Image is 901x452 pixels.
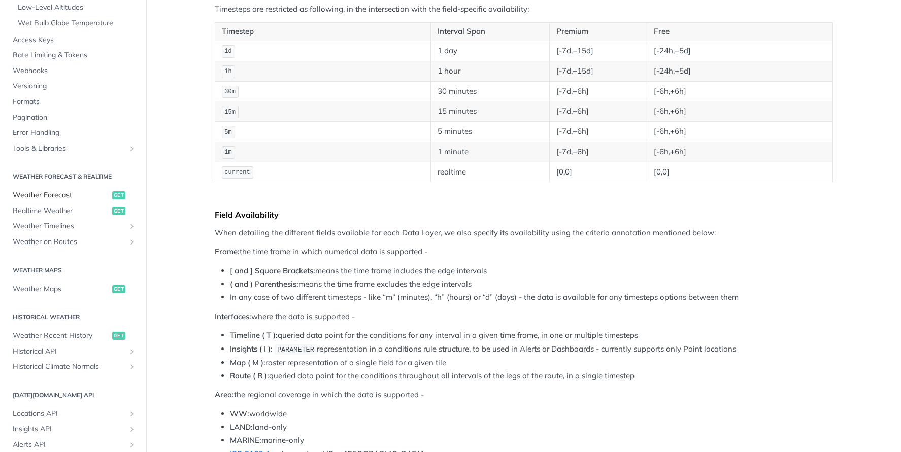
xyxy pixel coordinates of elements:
a: Pagination [8,110,139,125]
span: Rate Limiting & Tokens [13,50,136,60]
td: 5 minutes [431,122,549,142]
td: [-7d,+6h] [549,81,647,101]
strong: Interfaces: [215,311,251,321]
h2: [DATE][DOMAIN_NAME] API [8,391,139,400]
span: 1h [224,68,231,75]
a: Historical APIShow subpages for Historical API [8,344,139,359]
span: Weather Forecast [13,190,110,200]
p: the regional coverage in which the data is supported - [215,389,833,401]
span: Weather Timelines [13,221,125,231]
td: 15 minutes [431,101,549,122]
span: current [224,169,250,176]
button: Show subpages for Insights API [128,425,136,433]
li: queried data point for the conditions for any interval in a given time frame, in one or multiple ... [230,330,833,341]
a: Versioning [8,79,139,94]
a: Weather Mapsget [8,282,139,297]
span: Locations API [13,409,125,419]
td: [-7d,+6h] [549,142,647,162]
th: Timestep [215,23,431,41]
td: 30 minutes [431,81,549,101]
span: Formats [13,97,136,107]
li: marine-only [230,435,833,446]
p: Timesteps are restricted as following, in the intersection with the field-specific availability: [215,4,833,15]
button: Show subpages for Weather Timelines [128,222,136,230]
td: [0,0] [549,162,647,182]
span: Error Handling [13,128,136,138]
p: the time frame in which numerical data is supported - [215,246,833,258]
p: where the data is supported - [215,311,833,323]
a: Formats [8,94,139,110]
span: Historical Climate Normals [13,362,125,372]
td: [-24h,+5d] [647,41,832,61]
span: 1m [224,149,231,156]
span: 5m [224,129,231,136]
th: Free [647,23,832,41]
span: Alerts API [13,440,125,450]
td: [-7d,+15d] [549,61,647,81]
td: [-6h,+6h] [647,142,832,162]
span: Weather Recent History [13,331,110,341]
button: Show subpages for Tools & Libraries [128,145,136,153]
span: Access Keys [13,35,136,45]
a: Realtime Weatherget [8,203,139,219]
td: [-7d,+15d] [549,41,647,61]
th: Premium [549,23,647,41]
a: Insights APIShow subpages for Insights API [8,422,139,437]
td: [-6h,+6h] [647,81,832,101]
td: [-6h,+6h] [647,101,832,122]
td: [0,0] [647,162,832,182]
strong: Area: [215,390,234,399]
strong: [ and ] Square Brackets: [230,266,315,275]
span: get [112,207,125,215]
span: PARAMETER [277,346,314,354]
a: Locations APIShow subpages for Locations API [8,406,139,422]
li: queried data point for the conditions throughout all intervals of the legs of the route, in a sin... [230,370,833,382]
button: Show subpages for Weather on Routes [128,238,136,246]
strong: Route ( R ): [230,371,269,380]
strong: MARINE: [230,435,261,445]
li: means the time frame includes the edge intervals [230,265,833,277]
span: 1d [224,48,231,55]
span: get [112,332,125,340]
h2: Historical Weather [8,312,139,322]
li: raster representation of a single field for a given tile [230,357,833,369]
li: representation in a conditions rule structure, to be used in Alerts or Dashboards - currently sup... [230,343,833,355]
span: 15m [224,109,236,116]
span: get [112,285,125,293]
button: Show subpages for Historical API [128,347,136,356]
div: Field Availability [215,210,833,220]
button: Show subpages for Alerts API [128,441,136,449]
strong: Insights ( I ): [230,344,273,354]
p: When detailing the different fields available for each Data Layer, we also specify its availabili... [215,227,833,239]
li: worldwide [230,408,833,420]
span: Tools & Libraries [13,144,125,154]
th: Interval Span [431,23,549,41]
span: Weather Maps [13,284,110,294]
a: Weather on RoutesShow subpages for Weather on Routes [8,234,139,250]
a: Wet Bulb Globe Temperature [13,16,139,31]
strong: WW: [230,409,249,419]
a: Weather Forecastget [8,188,139,203]
li: means the time frame excludes the edge intervals [230,279,833,290]
button: Show subpages for Historical Climate Normals [128,363,136,371]
span: Pagination [13,113,136,123]
td: [-7d,+6h] [549,101,647,122]
strong: Frame: [215,247,240,256]
h2: Weather Maps [8,266,139,275]
span: Insights API [13,424,125,434]
span: Realtime Weather [13,206,110,216]
span: Historical API [13,346,125,357]
td: 1 minute [431,142,549,162]
span: get [112,191,125,199]
span: Low-Level Altitudes [18,3,136,13]
h2: Weather Forecast & realtime [8,172,139,181]
span: Webhooks [13,66,136,76]
strong: ( and ) Parenthesis: [230,279,298,289]
strong: Timeline ( T ): [230,330,278,340]
span: Weather on Routes [13,237,125,247]
td: 1 hour [431,61,549,81]
td: realtime [431,162,549,182]
li: In any case of two different timesteps - like “m” (minutes), “h” (hours) or “d” (days) - the data... [230,292,833,303]
strong: Map ( M ): [230,358,265,367]
a: Access Keys [8,32,139,48]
